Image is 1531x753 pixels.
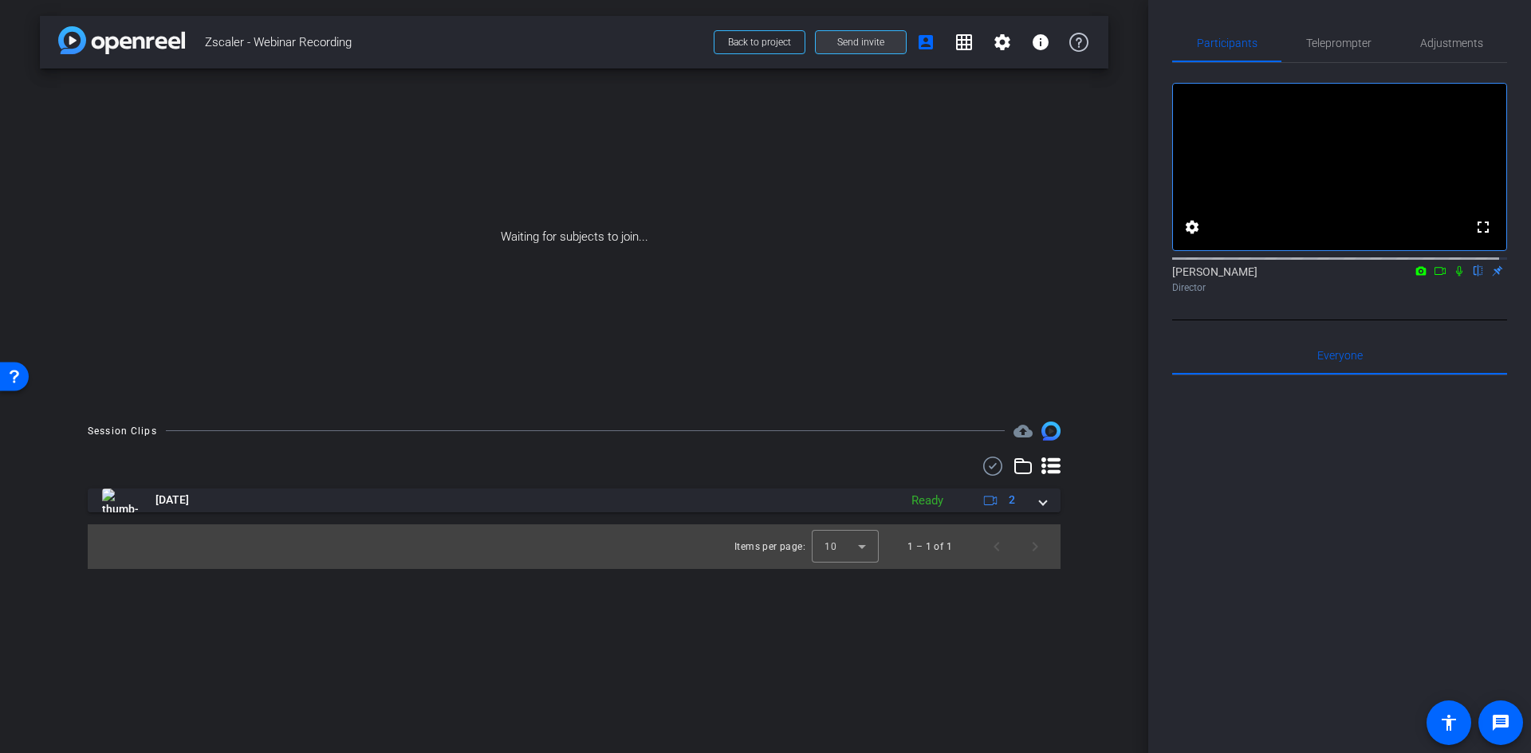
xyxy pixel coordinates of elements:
div: Session Clips [88,423,157,439]
span: Teleprompter [1306,37,1372,49]
span: Back to project [728,37,791,48]
span: Zscaler - Webinar Recording [205,26,704,58]
button: Previous page [978,527,1016,566]
div: 1 – 1 of 1 [907,539,952,555]
div: Items per page: [734,539,805,555]
span: Everyone [1317,350,1363,361]
mat-icon: account_box [916,33,935,52]
mat-expansion-panel-header: thumb-nail[DATE]Ready2 [88,488,1061,512]
span: 2 [1009,492,1015,508]
button: Back to project [714,30,805,54]
span: Adjustments [1420,37,1483,49]
span: Send invite [837,36,884,49]
span: Destinations for your clips [1013,422,1033,441]
div: Waiting for subjects to join... [40,69,1108,406]
img: Session clips [1041,422,1061,441]
mat-icon: cloud_upload [1013,422,1033,441]
mat-icon: accessibility [1439,713,1458,732]
span: [DATE] [155,492,189,508]
button: Next page [1016,527,1054,566]
mat-icon: info [1031,33,1050,52]
mat-icon: flip [1469,263,1488,277]
div: [PERSON_NAME] [1172,264,1507,295]
mat-icon: settings [993,33,1012,52]
mat-icon: settings [1183,218,1202,237]
mat-icon: fullscreen [1474,218,1493,237]
img: thumb-nail [102,488,138,512]
div: Ready [903,492,951,510]
div: Director [1172,280,1507,295]
mat-icon: grid_on [954,33,974,52]
button: Send invite [815,30,907,54]
img: app-logo [58,26,185,54]
mat-icon: message [1491,713,1510,732]
span: Participants [1197,37,1257,49]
